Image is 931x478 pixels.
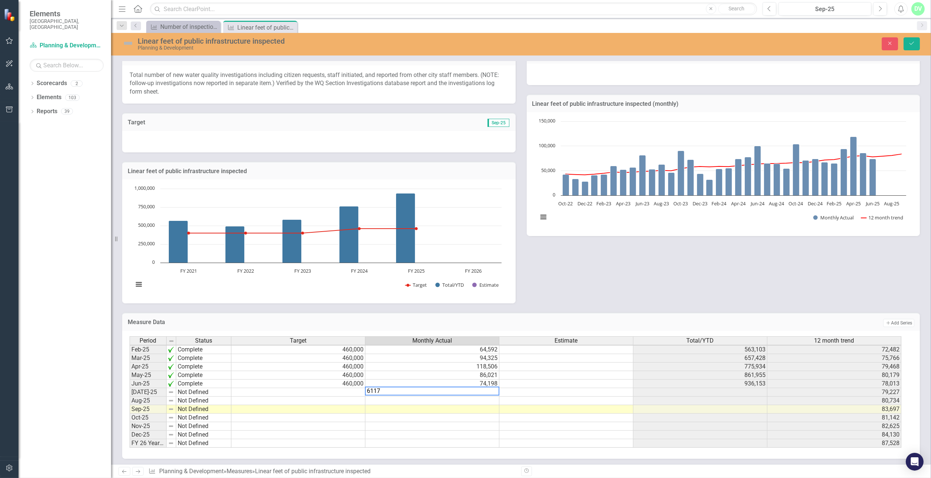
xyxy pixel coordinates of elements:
[130,397,167,405] td: Aug-25
[152,259,155,265] text: 0
[176,371,231,380] td: Complete
[195,337,212,344] span: Status
[911,2,925,16] button: DV
[562,175,569,196] path: Oct-22, 42,520. Monthly Actual.
[687,160,694,196] path: Nov-23, 72,658. Monthly Actual.
[168,338,174,344] img: 8DAGhfEEPCf229AAAAAElFTkSuQmCC
[767,431,901,439] td: 84,130
[227,468,252,475] a: Measures
[773,164,780,196] path: Aug-24, 64,156. Monthly Actual.
[168,389,174,395] img: 8DAGhfEEPCf229AAAAAElFTkSuQmCC
[130,354,167,363] td: Mar-25
[176,388,231,397] td: Not Defined
[301,232,304,235] path: FY 2023, 400,000. Target.
[654,200,669,207] text: Aug-23
[764,164,770,196] path: Jul-24, 64,661. Monthly Actual.
[415,227,418,230] path: FY 2025 , 460,000. Target.
[168,415,174,421] img: 8DAGhfEEPCf229AAAAAElFTkSuQmCC
[846,200,860,207] text: Apr-25
[37,93,61,102] a: Elements
[408,267,425,274] text: FY 2025
[294,267,311,274] text: FY 2023
[130,405,167,414] td: Sep-25
[225,226,245,263] path: FY 2022, 490,136. Total/YTD.
[30,59,104,72] input: Search Below...
[176,431,231,439] td: Not Defined
[405,282,427,288] button: Show Target
[555,337,578,344] span: Estimate
[767,380,901,388] td: 78,013
[716,169,722,196] path: Feb-24, 53,473. Monthly Actual.
[781,5,869,14] div: Sep-25
[860,153,866,196] path: May-25, 86,021. Monthly Actual.
[365,346,499,354] td: 64,592
[633,380,767,388] td: 936,153
[176,397,231,405] td: Not Defined
[37,79,67,88] a: Scorecards
[169,221,188,263] path: FY 2021, 565,042. Total/YTD.
[539,142,555,149] text: 100,000
[633,346,767,354] td: 563,103
[572,179,579,196] path: Nov-22, 33,617. Monthly Actual.
[906,453,924,471] div: Open Intercom Messenger
[71,80,83,87] div: 2
[176,414,231,422] td: Not Defined
[731,200,746,207] text: Apr-24
[168,355,174,361] img: pn3juVPvDdvCqu7vbYrEMDg6CUzabDQhiKWch+xf20x4ApKJKMwAAAABJRU5ErkJggg==
[629,168,636,196] path: May-23, 56,967. Monthly Actual.
[802,161,809,196] path: Nov-24, 70,762. Monthly Actual.
[130,363,167,371] td: Apr-25
[168,440,174,446] img: 8DAGhfEEPCf229AAAAAElFTkSuQmCC
[30,9,104,18] span: Elements
[130,185,505,296] svg: Interactive chart
[620,170,626,196] path: Apr-23, 51,945. Monthly Actual.
[649,169,655,196] path: Jul-23, 53,113. Monthly Actual.
[130,346,167,354] td: Feb-25
[534,118,910,229] svg: Interactive chart
[140,337,157,344] span: Period
[138,222,155,228] text: 500,000
[591,175,597,196] path: Jan-23, 40,894. Monthly Actual.
[244,232,247,235] path: FY 2022, 400,000. Target.
[231,380,365,388] td: 460,000
[138,45,575,51] div: Planning & Development
[176,422,231,431] td: Not Defined
[840,149,847,196] path: Mar-25, 94,325. Monthly Actual.
[150,3,757,16] input: Search ClearPoint...
[767,346,901,354] td: 72,482
[718,4,755,14] button: Search
[813,214,853,221] button: Show Monthly Actual
[541,167,555,174] text: 50,000
[534,118,913,229] div: Chart. Highcharts interactive chart.
[168,364,174,370] img: pn3juVPvDdvCqu7vbYrEMDg6CUzabDQhiKWch+xf20x4ApKJKMwAAAABJRU5ErkJggg==
[633,371,767,380] td: 861,955
[488,119,509,127] span: Sep-25
[130,71,508,97] p: Total number of new water quality investigations including citizen requests, staff initiated, and...
[358,227,361,230] path: FY 2024, 460,000. Target.
[553,191,555,198] text: 0
[814,337,854,344] span: 12 month trend
[160,22,218,31] div: Number of inspection requests for Right of Way and Driveway Inspections completed in 48 hrs for C...
[821,162,828,196] path: Jan-25, 67,137. Monthly Actual.
[750,200,764,207] text: Jun-24
[187,232,190,235] path: FY 2021, 400,000. Target.
[735,159,741,196] path: Apr-24, 74,078. Monthly Actual.
[532,101,915,107] h3: Linear feet of public infrastructure inspected (monthly)
[237,267,254,274] text: FY 2022
[610,166,617,196] path: Mar-23, 59,324. Monthly Actual.
[697,174,703,196] path: Dec-23, 44,073. Monthly Actual.
[168,432,174,438] img: 8DAGhfEEPCf229AAAAAElFTkSuQmCC
[176,380,231,388] td: Complete
[793,144,799,196] path: Oct-24, 104,137. Monthly Actual.
[767,354,901,363] td: 75,766
[767,371,901,380] td: 80,179
[365,354,499,363] td: 94,325
[744,157,751,196] path: May-24, 77,499. Monthly Actual.
[767,388,901,397] td: 79,227
[673,200,688,207] text: Oct-23
[168,423,174,429] img: 8DAGhfEEPCf229AAAAAElFTkSuQmCC
[365,371,499,380] td: 86,021
[138,203,155,210] text: 750,000
[783,169,790,196] path: Sep-24, 54,064. Monthly Actual.
[130,185,508,296] div: Chart. Highcharts interactive chart.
